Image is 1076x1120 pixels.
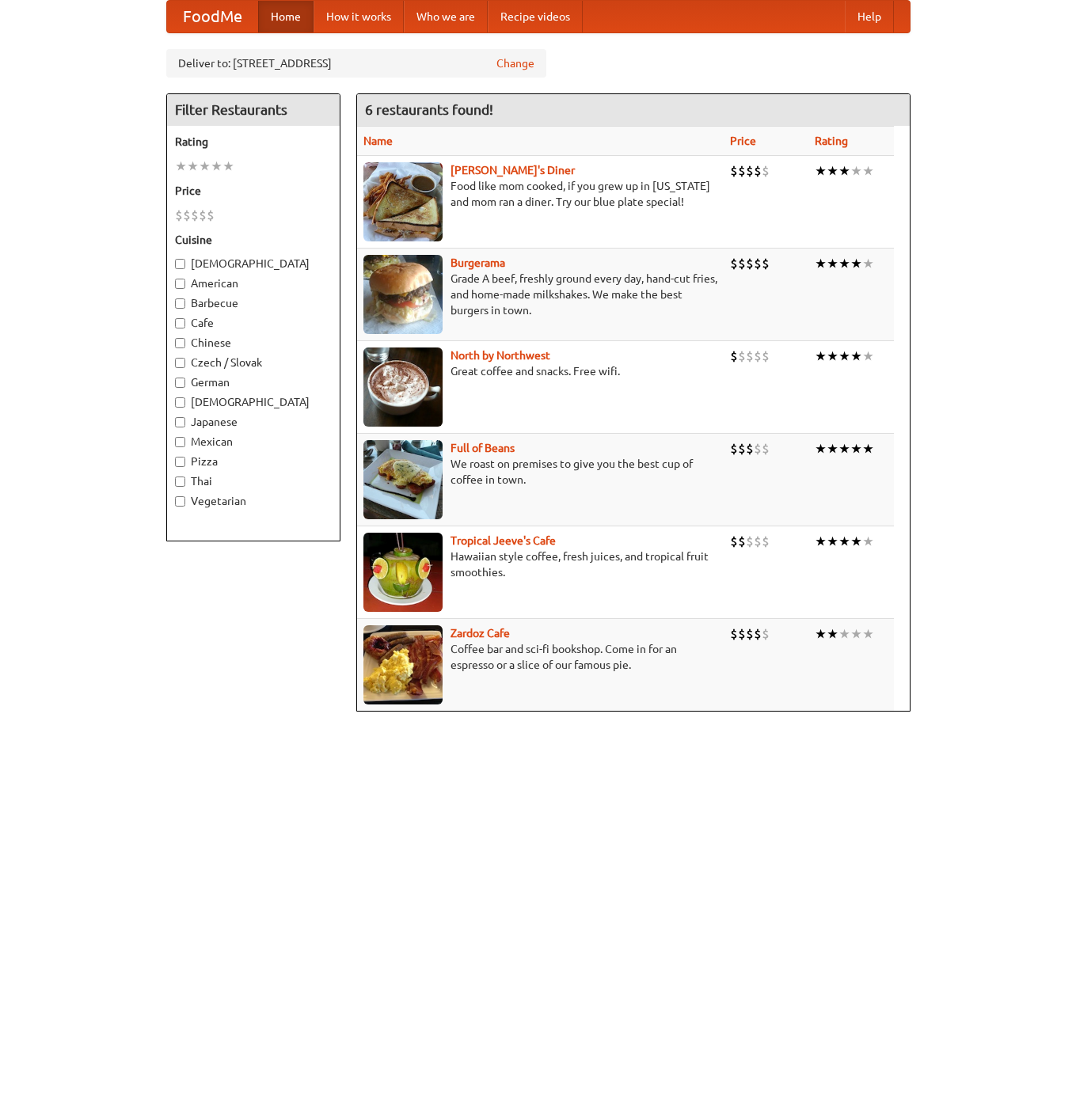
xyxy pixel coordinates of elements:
[754,625,762,643] li: $
[175,378,185,388] input: German
[363,162,443,241] img: sallys.jpg
[175,397,185,408] input: [DEMOGRAPHIC_DATA]
[363,363,717,379] p: Great coffee and snacks. Free wifi.
[363,255,443,334] img: burgerama.jpg
[175,496,185,507] input: Vegetarian
[730,533,738,550] li: $
[175,454,332,469] label: Pizza
[363,456,717,488] p: We roast on premises to give you the best cup of coffee in town.
[363,347,443,427] img: north.jpg
[365,102,493,117] ng-pluralize: 6 restaurants found!
[222,158,234,175] li: ★
[738,625,746,643] li: $
[850,255,862,272] li: ★
[827,533,838,550] li: ★
[175,394,332,410] label: [DEMOGRAPHIC_DATA]
[207,207,215,224] li: $
[815,625,827,643] li: ★
[730,347,738,365] li: $
[363,178,717,210] p: Food like mom cooked, if you grew up in [US_STATE] and mom ran a diner. Try our blue plate special!
[175,335,332,351] label: Chinese
[175,437,185,447] input: Mexican
[451,349,550,362] a: North by Northwest
[175,275,332,291] label: American
[827,625,838,643] li: ★
[730,162,738,180] li: $
[191,207,199,224] li: $
[815,135,848,147] a: Rating
[838,255,850,272] li: ★
[850,162,862,180] li: ★
[862,347,874,365] li: ★
[746,625,754,643] li: $
[730,625,738,643] li: $
[175,473,332,489] label: Thai
[451,627,510,640] a: Zardoz Cafe
[754,347,762,365] li: $
[363,440,443,519] img: beans.jpg
[175,417,185,427] input: Japanese
[451,164,575,177] a: [PERSON_NAME]'s Diner
[167,1,258,32] a: FoodMe
[199,158,211,175] li: ★
[175,374,332,390] label: German
[175,298,185,309] input: Barbecue
[258,1,314,32] a: Home
[175,279,185,289] input: American
[451,534,556,547] a: Tropical Jeeve's Cafe
[404,1,488,32] a: Who we are
[827,162,838,180] li: ★
[850,625,862,643] li: ★
[762,533,770,550] li: $
[762,255,770,272] li: $
[738,347,746,365] li: $
[762,625,770,643] li: $
[746,162,754,180] li: $
[838,440,850,457] li: ★
[815,162,827,180] li: ★
[738,533,746,550] li: $
[363,271,717,318] p: Grade A beef, freshly ground every day, hand-cut fries, and home-made milkshakes. We make the bes...
[175,355,332,370] label: Czech / Slovak
[838,625,850,643] li: ★
[827,440,838,457] li: ★
[754,162,762,180] li: $
[175,318,185,328] input: Cafe
[496,55,534,71] a: Change
[845,1,894,32] a: Help
[488,1,583,32] a: Recipe videos
[762,347,770,365] li: $
[862,533,874,550] li: ★
[738,440,746,457] li: $
[862,255,874,272] li: ★
[862,162,874,180] li: ★
[175,259,185,269] input: [DEMOGRAPHIC_DATA]
[838,347,850,365] li: ★
[175,493,332,509] label: Vegetarian
[754,533,762,550] li: $
[815,533,827,550] li: ★
[451,442,515,454] b: Full of Beans
[746,255,754,272] li: $
[762,162,770,180] li: $
[838,533,850,550] li: ★
[363,533,443,612] img: jeeves.jpg
[738,255,746,272] li: $
[166,49,546,78] div: Deliver to: [STREET_ADDRESS]
[363,135,393,147] a: Name
[730,440,738,457] li: $
[363,549,717,580] p: Hawaiian style coffee, fresh juices, and tropical fruit smoothies.
[827,255,838,272] li: ★
[746,440,754,457] li: $
[815,255,827,272] li: ★
[211,158,222,175] li: ★
[850,440,862,457] li: ★
[754,440,762,457] li: $
[451,256,505,269] a: Burgerama
[175,414,332,430] label: Japanese
[862,440,874,457] li: ★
